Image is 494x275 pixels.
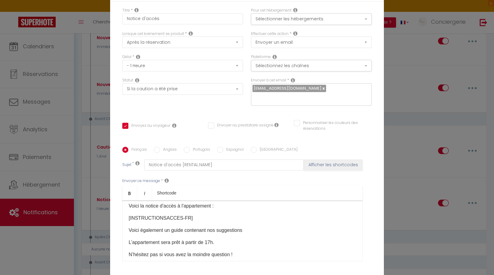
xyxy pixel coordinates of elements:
label: Titre [122,8,130,13]
i: Subject [135,161,140,166]
i: Action Channel [273,54,277,59]
label: Portugais [190,147,210,153]
label: Sujet [122,162,131,168]
i: Title [134,8,139,12]
label: Statut [122,77,133,83]
i: Message [165,178,169,183]
i: Action Time [136,54,140,59]
p: Voici également un guide contenant nos suggestions [129,227,356,234]
label: Envoyer ce message [122,178,160,184]
p: N’hésitez pas si vous avez la moindre question ! [129,251,356,258]
i: Event Occur [189,31,193,36]
button: Sélectionner les hébergements [251,13,372,25]
label: Espagnol [223,147,244,153]
label: Plateforme [251,54,271,60]
i: Envoyer au voyageur [172,123,176,128]
i: This Rental [293,8,297,12]
p: [INSTRUCTIONSACCES-FR]​ [129,215,356,222]
label: Anglais [160,147,177,153]
i: Action Type [293,31,297,36]
span: [EMAIL_ADDRESS][DOMAIN_NAME] [254,85,322,91]
label: Effectuer cette action [251,31,289,37]
i: Recipient [291,78,295,83]
a: Italic [137,186,152,200]
button: Sélectionnez les chaînes [251,60,372,71]
label: Délai [122,54,131,60]
i: Envoyer au prestataire si il est assigné [274,122,279,127]
i: Booking status [135,78,139,83]
p: Voici la notice d'accès à l'appartement : [129,202,356,210]
a: Shortcode [152,186,181,200]
p: L’appartement sera prêt à partir de 17h. [129,239,356,246]
button: Afficher les shortcodes [304,160,363,170]
label: Envoyer à cet email [251,77,286,83]
label: [GEOGRAPHIC_DATA] [257,147,297,153]
label: Pour cet hébergement [251,8,291,13]
a: Bold [122,186,137,200]
label: Français [128,147,147,153]
label: Lorsque cet événement se produit [122,31,184,37]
